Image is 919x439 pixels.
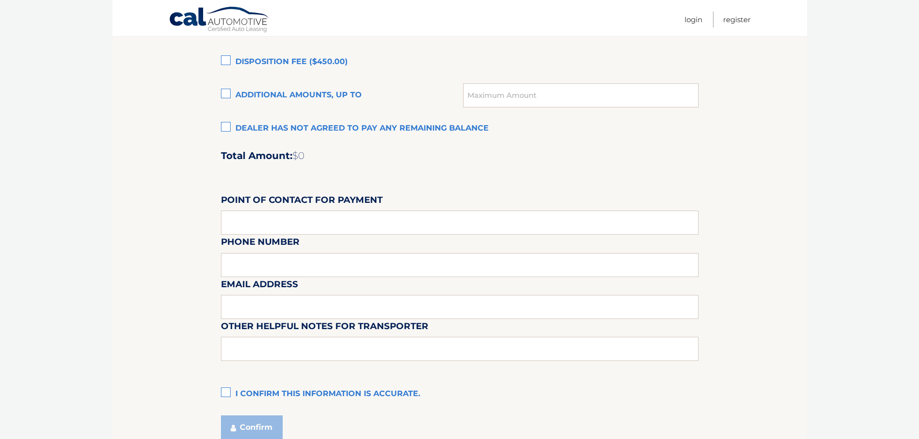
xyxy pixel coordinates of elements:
[221,119,699,138] label: Dealer has not agreed to pay any remaining balance
[723,12,751,27] a: Register
[685,12,702,27] a: Login
[221,385,699,404] label: I confirm this information is accurate.
[221,150,699,162] h2: Total Amount:
[169,6,270,34] a: Cal Automotive
[221,319,428,337] label: Other helpful notes for transporter
[221,86,464,105] label: Additional amounts, up to
[292,150,304,161] span: $0
[221,193,383,211] label: Point of Contact for Payment
[463,83,698,107] input: Maximum Amount
[221,53,699,72] label: Disposition Fee ($450.00)
[221,277,298,295] label: Email Address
